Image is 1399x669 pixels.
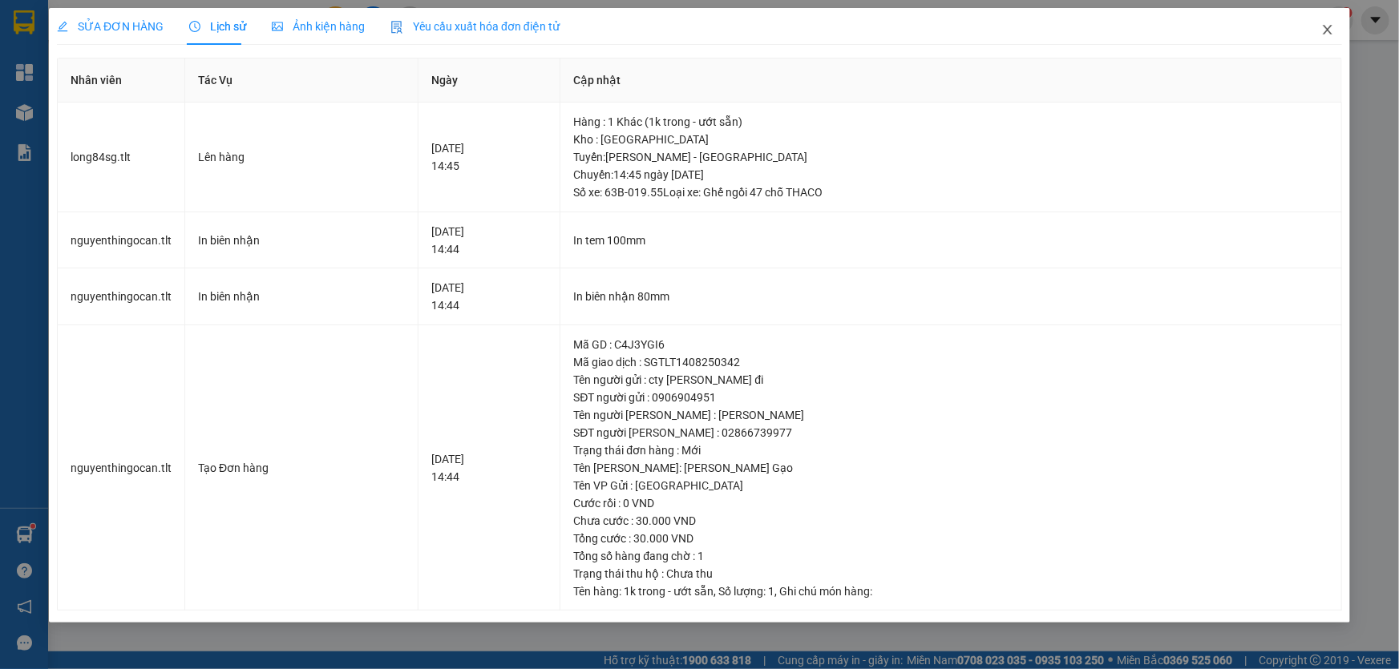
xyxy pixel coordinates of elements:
th: Nhân viên [58,58,185,103]
div: Tên người gửi : cty [PERSON_NAME] đi [573,371,1328,389]
span: clock-circle [189,21,200,32]
div: Tên [PERSON_NAME]: [PERSON_NAME] Gạo [573,459,1328,477]
button: Close [1305,8,1350,53]
span: edit [57,21,68,32]
div: [GEOGRAPHIC_DATA] [9,19,392,62]
div: Tên VP Gửi : [GEOGRAPHIC_DATA] [573,477,1328,494]
div: [DATE] 14:44 [431,279,548,314]
div: Tên người [PERSON_NAME] : [PERSON_NAME] [573,406,1328,424]
div: Mã GD : C4J3YGI6 [573,336,1328,353]
div: Tuyến : [PERSON_NAME] - [GEOGRAPHIC_DATA] Chuyến: 14:45 ngày [DATE] Số xe: 63B-019.55 Loại xe: Gh... [573,148,1328,201]
div: Tạo Đơn hàng [198,459,405,477]
span: close [1321,23,1334,36]
div: In tem 100mm [573,232,1328,249]
td: long84sg.tlt [58,103,185,212]
div: Tổng số hàng đang chờ : 1 [573,547,1328,565]
div: Hàng : 1 Khác (1k trong - ướt sẵn) [573,113,1328,131]
div: In biên nhận 80mm [573,288,1328,305]
div: In biên nhận [198,288,405,305]
div: Cước rồi : 0 VND [573,494,1328,512]
th: Ngày [418,58,561,103]
span: picture [272,21,283,32]
div: SĐT người [PERSON_NAME] : 02866739977 [573,424,1328,441]
td: nguyenthingocan.tlt [58,325,185,611]
div: [DATE] 14:45 [431,139,548,175]
td: nguyenthingocan.tlt [58,212,185,269]
div: SĐT người gửi : 0906904951 [573,389,1328,406]
div: In biên nhận [198,232,405,249]
div: Mã giao dịch : SGTLT1408250342 [573,353,1328,371]
div: [DATE] 14:44 [431,223,548,258]
div: Lên hàng [198,148,405,166]
th: Cập nhật [560,58,1342,103]
span: Yêu cầu xuất hóa đơn điện tử [390,20,560,33]
span: Ảnh kiện hàng [272,20,365,33]
span: Lịch sử [189,20,246,33]
div: Trạng thái đơn hàng : Mới [573,441,1328,459]
div: Tên hàng: , Số lượng: , Ghi chú món hàng: [573,582,1328,600]
div: Tổng cước : 30.000 VND [573,530,1328,547]
div: HUY - 0835785776 [9,62,392,90]
div: Chưa cước : 30.000 VND [573,512,1328,530]
td: nguyenthingocan.tlt [58,268,185,325]
span: SỬA ĐƠN HÀNG [57,20,164,33]
div: Bến xe [PERSON_NAME] [9,98,392,140]
th: Tác Vụ [185,58,418,103]
span: 1k trong - ướt sẵn [624,585,714,598]
div: [DATE] 14:44 [431,450,548,486]
span: 1 [768,585,774,598]
img: icon [390,21,403,34]
div: Kho : [GEOGRAPHIC_DATA] [573,131,1328,148]
div: Trạng thái thu hộ : Chưa thu [573,565,1328,582]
